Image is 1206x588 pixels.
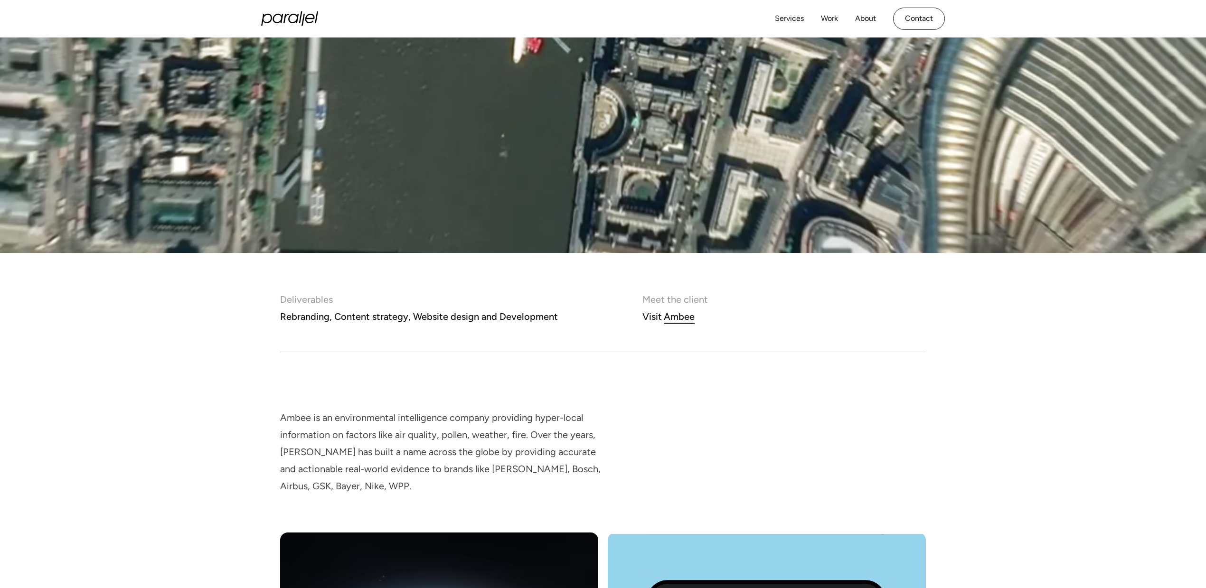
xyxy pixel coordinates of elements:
[642,291,708,308] div: Meet the client
[261,11,318,26] a: home
[893,8,945,30] a: Contact
[855,12,876,26] a: About
[280,308,558,325] div: Rebranding, Content strategy, Website design and Development
[821,12,838,26] a: Work
[664,308,695,325] div: Ambee
[775,12,804,26] a: Services
[280,291,558,308] div: Deliverables
[642,308,662,325] div: Visit
[642,308,708,325] a: VisitAmbee
[280,409,612,495] p: Ambee is an environmental intelligence company providing hyper-local information on factors like ...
